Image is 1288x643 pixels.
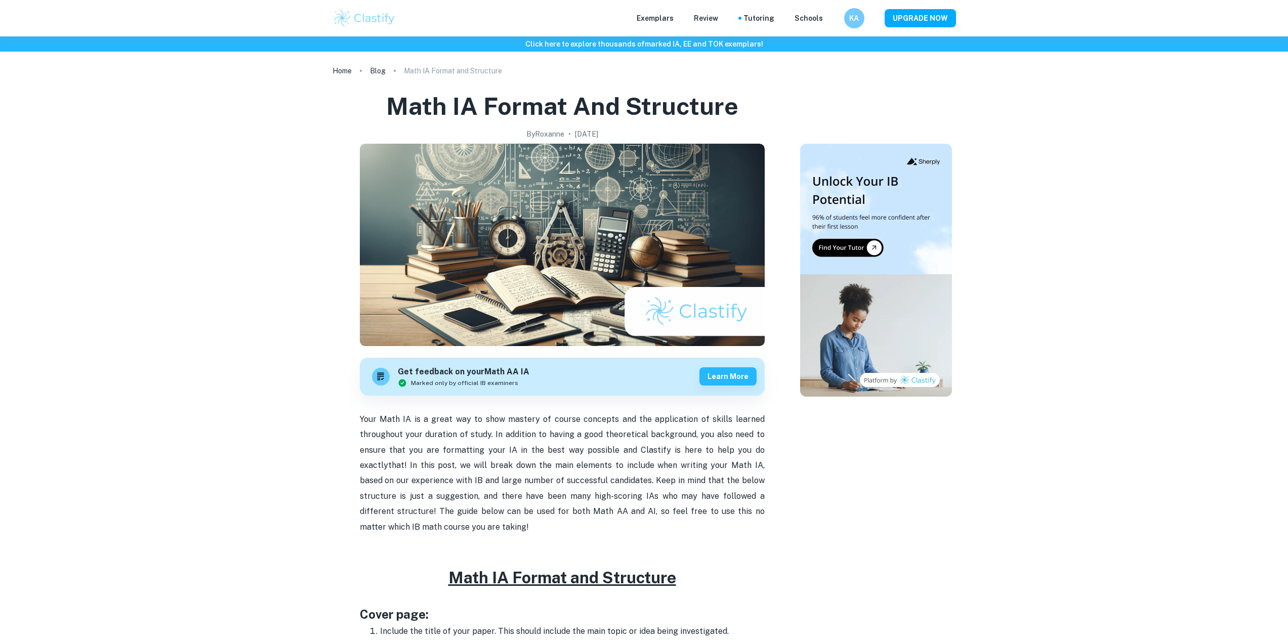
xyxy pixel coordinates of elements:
[637,13,674,24] p: Exemplars
[360,460,765,532] span: that! In this post, we will break down the main elements to include when writing your Math IA, ba...
[333,8,397,28] img: Clastify logo
[360,412,765,535] p: Your Math IA is a great way to show mastery of course concepts and the application of skills lear...
[386,90,738,122] h1: Math IA Format and Structure
[526,128,564,140] h2: By Roxanne
[380,623,765,639] li: Include the title of your paper. This should include the main topic or idea being investigated.
[844,8,864,28] button: KA
[360,605,765,623] h3: Cover page:
[360,358,765,396] a: Get feedback on yourMath AA IAMarked only by official IB examinersLearn more
[694,13,718,24] p: Review
[370,64,386,78] a: Blog
[360,144,765,346] img: Math IA Format and Structure cover image
[885,9,956,27] button: UPGRADE NOW
[699,367,757,385] button: Learn more
[2,38,1286,50] h6: Click here to explore thousands of marked IA, EE and TOK exemplars !
[575,128,598,140] h2: [DATE]
[398,366,529,378] h6: Get feedback on your Math AA IA
[795,13,823,24] a: Schools
[831,16,836,21] button: Help and Feedback
[848,13,860,24] h6: KA
[448,568,676,587] u: Math IA Format and Structure
[333,64,352,78] a: Home
[743,13,774,24] a: Tutoring
[568,128,571,140] p: •
[404,65,502,76] p: Math IA Format and Structure
[800,144,952,397] img: Thumbnail
[411,378,518,388] span: Marked only by official IB examiners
